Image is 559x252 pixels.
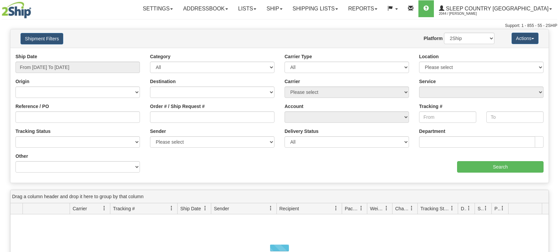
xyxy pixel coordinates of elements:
[285,128,319,135] label: Delivery Status
[2,2,31,19] img: logo2044.jpg
[419,103,442,110] label: Tracking #
[199,203,211,214] a: Ship Date filter column settings
[10,190,549,203] div: grid grouping header
[138,0,178,17] a: Settings
[423,35,443,42] label: Platform
[494,205,500,212] span: Pickup Status
[343,0,382,17] a: Reports
[178,0,233,17] a: Addressbook
[457,161,544,173] input: Search
[15,103,49,110] label: Reference / PO
[478,205,483,212] span: Shipment Issues
[15,153,28,159] label: Other
[463,203,475,214] a: Delivery Status filter column settings
[480,203,491,214] a: Shipment Issues filter column settings
[99,203,110,214] a: Carrier filter column settings
[2,23,557,29] div: Support: 1 - 855 - 55 - 2SHIP
[446,203,458,214] a: Tracking Status filter column settings
[288,0,343,17] a: Shipping lists
[486,111,544,123] input: To
[150,53,171,60] label: Category
[285,78,300,85] label: Carrier
[214,205,229,212] span: Sender
[370,205,384,212] span: Weight
[395,205,409,212] span: Charge
[150,78,176,85] label: Destination
[345,205,359,212] span: Packages
[180,205,201,212] span: Ship Date
[15,128,50,135] label: Tracking Status
[285,53,312,60] label: Carrier Type
[419,53,439,60] label: Location
[419,111,476,123] input: From
[512,33,538,44] button: Actions
[113,205,135,212] span: Tracking #
[233,0,261,17] a: Lists
[497,203,508,214] a: Pickup Status filter column settings
[419,78,436,85] label: Service
[150,103,205,110] label: Order # / Ship Request #
[150,128,166,135] label: Sender
[261,0,287,17] a: Ship
[15,78,29,85] label: Origin
[439,10,489,17] span: 2044 / [PERSON_NAME]
[279,205,299,212] span: Recipient
[166,203,177,214] a: Tracking # filter column settings
[444,6,549,11] span: Sleep Country [GEOGRAPHIC_DATA]
[406,203,417,214] a: Charge filter column settings
[434,0,557,17] a: Sleep Country [GEOGRAPHIC_DATA] 2044 / [PERSON_NAME]
[419,128,445,135] label: Department
[461,205,467,212] span: Delivery Status
[544,92,558,160] iframe: chat widget
[420,205,450,212] span: Tracking Status
[330,203,342,214] a: Recipient filter column settings
[285,103,303,110] label: Account
[21,33,63,44] button: Shipment Filters
[73,205,87,212] span: Carrier
[356,203,367,214] a: Packages filter column settings
[381,203,392,214] a: Weight filter column settings
[15,53,37,60] label: Ship Date
[265,203,276,214] a: Sender filter column settings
